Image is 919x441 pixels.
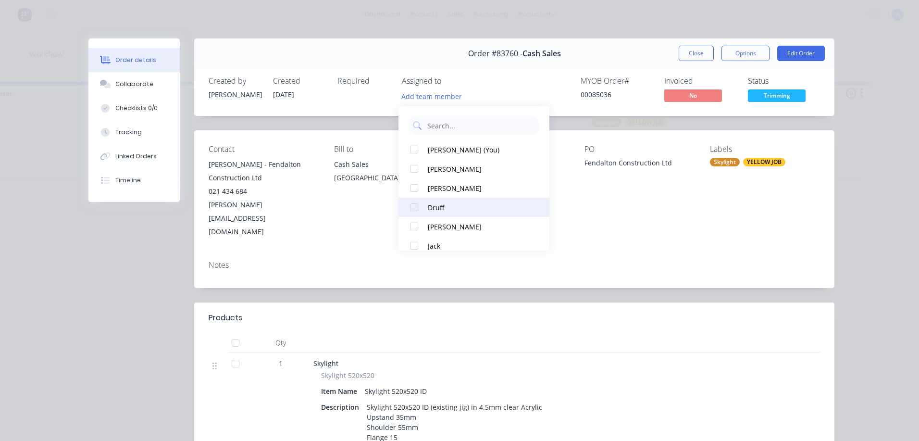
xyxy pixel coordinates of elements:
span: Skylight [313,359,338,368]
div: Labels [710,145,820,154]
div: PO [584,145,695,154]
button: Jack [398,236,549,255]
div: Contact [209,145,319,154]
div: MYOB Order # [581,76,653,86]
button: [PERSON_NAME] [398,217,549,236]
button: [PERSON_NAME] (You) [398,140,549,159]
button: Trimming [748,89,806,104]
div: Products [209,312,242,324]
span: 1 [279,358,283,368]
div: [PERSON_NAME] - Fendalton Construction Ltd [209,158,319,185]
div: Item Name [321,384,361,398]
div: [PERSON_NAME] (You) [428,145,529,155]
div: Druff [428,202,529,213]
span: No [664,89,722,101]
div: 00085036 [581,89,653,100]
span: Trimming [748,89,806,101]
div: Notes [209,261,820,270]
input: Search... [426,116,535,135]
div: Fendalton Construction Ltd [584,158,695,171]
div: Timeline [115,176,141,185]
span: Cash Sales [522,49,561,58]
div: Status [748,76,820,86]
button: Druff [398,198,549,217]
div: Tracking [115,128,142,137]
span: [DATE] [273,90,294,99]
div: Linked Orders [115,152,157,161]
div: Invoiced [664,76,736,86]
div: Description [321,400,363,414]
button: Linked Orders [88,144,180,168]
div: Bill to [334,145,444,154]
div: Created [273,76,326,86]
button: Edit Order [777,46,825,61]
div: [PERSON_NAME][EMAIL_ADDRESS][DOMAIN_NAME] [209,198,319,239]
span: Order #83760 - [468,49,522,58]
button: Options [721,46,770,61]
div: 021 434 684 [209,185,319,198]
button: Tracking [88,120,180,144]
div: Required [337,76,390,86]
div: Collaborate [115,80,153,88]
div: Order details [115,56,156,64]
div: [PERSON_NAME] [209,89,261,100]
button: Timeline [88,168,180,192]
button: [PERSON_NAME] [398,159,549,178]
div: [PERSON_NAME] - Fendalton Construction Ltd021 434 684[PERSON_NAME][EMAIL_ADDRESS][DOMAIN_NAME] [209,158,319,239]
div: Created by [209,76,261,86]
button: Add team member [397,89,467,102]
div: Checklists 0/0 [115,104,158,113]
div: Skylight [710,158,740,166]
div: [PERSON_NAME] [428,222,529,232]
div: [PERSON_NAME] [428,164,529,174]
button: Add team member [402,89,467,102]
div: [PERSON_NAME] [428,183,529,193]
span: Skylight 520x520 [321,370,374,380]
div: Qty [252,333,310,353]
div: [GEOGRAPHIC_DATA], [334,171,444,185]
div: Cash Sales[GEOGRAPHIC_DATA], [334,158,444,189]
div: Jack [428,241,529,251]
button: Order details [88,48,180,72]
div: Cash Sales [334,158,444,171]
button: Collaborate [88,72,180,96]
div: YELLOW JOB [743,158,785,166]
div: Skylight 520x520 ID [361,384,431,398]
div: Assigned to [402,76,498,86]
button: Close [679,46,714,61]
button: Checklists 0/0 [88,96,180,120]
button: [PERSON_NAME] [398,178,549,198]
